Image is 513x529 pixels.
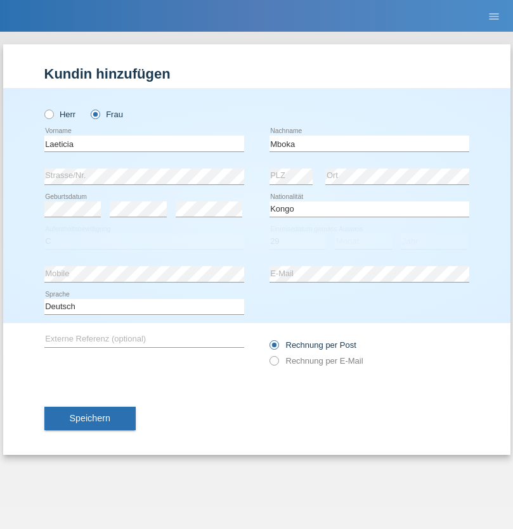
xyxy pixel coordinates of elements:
[269,340,356,350] label: Rechnung per Post
[269,356,278,372] input: Rechnung per E-Mail
[44,110,53,118] input: Herr
[488,10,500,23] i: menu
[269,340,278,356] input: Rechnung per Post
[481,12,507,20] a: menu
[91,110,123,119] label: Frau
[44,110,76,119] label: Herr
[70,413,110,423] span: Speichern
[91,110,99,118] input: Frau
[44,407,136,431] button: Speichern
[269,356,363,366] label: Rechnung per E-Mail
[44,66,469,82] h1: Kundin hinzufügen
